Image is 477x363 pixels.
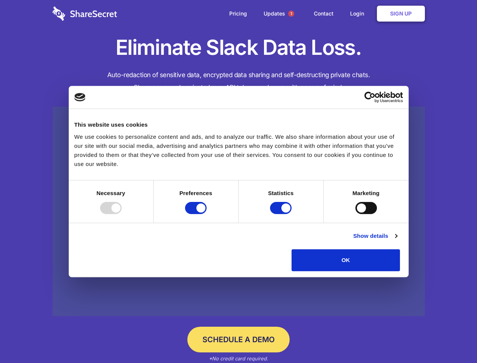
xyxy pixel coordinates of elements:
img: logo-wordmark-white-trans-d4663122ce5f474addd5e946df7df03e33cb6a1c49d2221995e7729f52c070b2.svg [52,6,117,21]
a: Sign Up [377,6,425,22]
h4: Auto-redaction of sensitive data, encrypted data sharing and self-destructing private chats. Shar... [52,69,425,94]
img: logo [74,93,86,101]
div: We use cookies to personalize content and ads, and to analyze our traffic. We also share informat... [74,132,403,169]
strong: Necessary [97,190,125,196]
strong: Preferences [179,190,212,196]
a: Show details [353,231,397,240]
span: 1 [288,11,294,17]
strong: Marketing [352,190,380,196]
a: Wistia video thumbnail [52,107,425,316]
a: Pricing [222,2,255,25]
strong: Statistics [268,190,294,196]
a: Login [343,2,375,25]
div: This website uses cookies [74,120,403,129]
a: Schedule a Demo [187,327,290,352]
a: Usercentrics Cookiebot - opens in a new window [337,92,403,103]
a: Contact [306,2,341,25]
button: OK [292,249,400,271]
h1: Eliminate Slack Data Loss. [52,34,425,61]
em: *No credit card required. [209,355,268,361]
